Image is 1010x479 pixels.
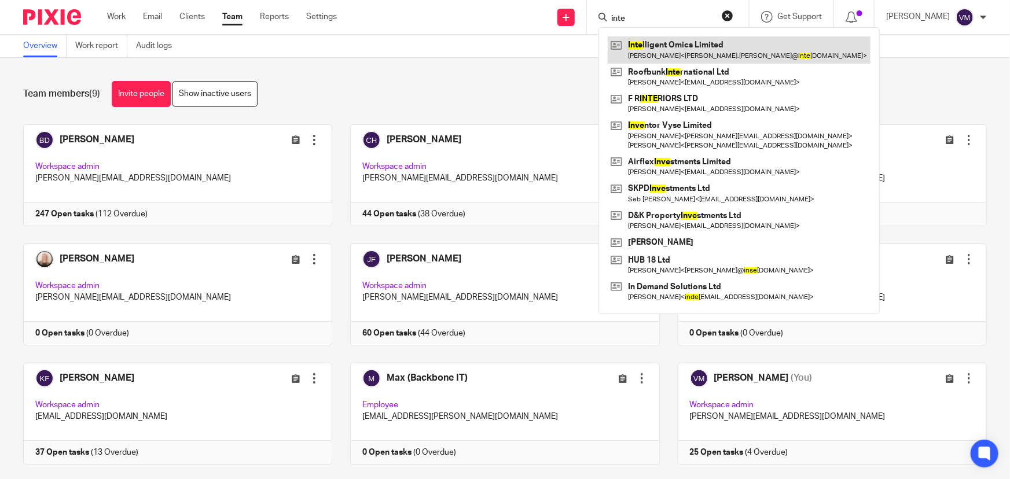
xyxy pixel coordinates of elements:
[722,10,733,21] button: Clear
[172,81,258,107] a: Show inactive users
[306,11,337,23] a: Settings
[89,89,100,98] span: (9)
[886,11,950,23] p: [PERSON_NAME]
[23,9,81,25] img: Pixie
[23,88,100,100] h1: Team members
[136,35,181,57] a: Audit logs
[260,11,289,23] a: Reports
[610,14,714,24] input: Search
[179,11,205,23] a: Clients
[777,13,822,21] span: Get Support
[107,11,126,23] a: Work
[23,35,67,57] a: Overview
[956,8,974,27] img: svg%3E
[222,11,243,23] a: Team
[143,11,162,23] a: Email
[112,81,171,107] a: Invite people
[75,35,127,57] a: Work report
